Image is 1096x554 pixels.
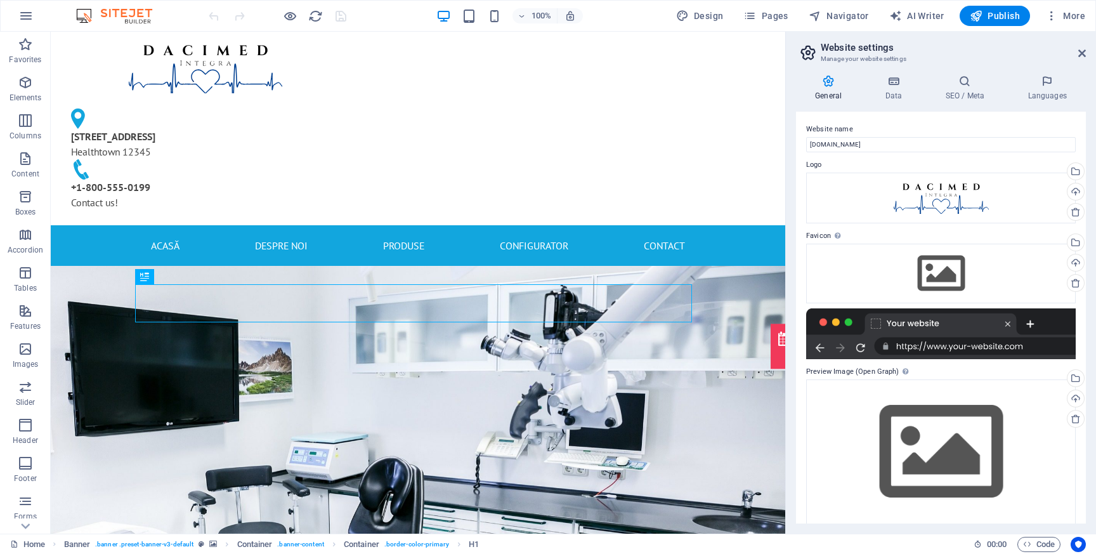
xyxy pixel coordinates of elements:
p: Content [11,169,39,179]
span: Code [1023,537,1055,552]
i: On resize automatically adjust zoom level to fit chosen device. [564,10,576,22]
p: Accordion [8,245,43,255]
span: More [1045,10,1085,22]
button: Publish [960,6,1030,26]
label: Website name [806,122,1076,137]
label: Favicon [806,228,1076,244]
span: 00 00 [987,537,1007,552]
p: Header [13,435,38,445]
button: Pages [738,6,793,26]
i: This element contains a background [209,541,217,548]
h3: Manage your website settings [821,53,1060,65]
span: Click to select. Double-click to edit [64,537,91,552]
p: Images [13,359,39,369]
p: Footer [14,473,37,484]
p: Features [10,321,41,331]
nav: breadcrumb [64,537,480,552]
p: Columns [10,131,41,141]
p: Favorites [9,55,41,65]
i: This element is a customizable preset [199,541,204,548]
button: Navigator [804,6,874,26]
span: Click to select. Double-click to edit [469,537,479,552]
span: Navigator [809,10,869,22]
p: Forms [14,511,37,522]
p: Elements [10,93,42,103]
label: Preview Image (Open Graph) [806,364,1076,379]
h4: SEO / Meta [926,75,1008,102]
input: Name... [806,137,1076,152]
span: AI Writer [889,10,944,22]
span: Publish [970,10,1020,22]
a: Appointment [727,300,800,329]
span: Design [676,10,724,22]
div: dacimedlogo-JKwY3FBHizEx0UrMS4nyCw.svg [806,173,1076,223]
button: Usercentrics [1071,537,1086,552]
div: Select files from the file manager, stock photos, or upload file(s) [806,244,1076,303]
button: reload [308,8,323,23]
i: Reload page [308,9,323,23]
p: Boxes [15,207,36,217]
button: 100% [512,8,558,23]
span: . border-color-primary [384,537,449,552]
h2: Website settings [821,42,1086,53]
h4: Data [866,75,926,102]
span: . banner-content [277,537,323,552]
a: Click to cancel selection. Double-click to open Pages [10,537,45,552]
p: Tables [14,283,37,293]
label: Logo [806,157,1076,173]
h6: Session time [974,537,1007,552]
div: Select files from the file manager, stock photos, or upload file(s) [806,379,1076,525]
h4: General [796,75,866,102]
span: Click to select. Double-click to edit [237,537,273,552]
button: More [1040,6,1090,26]
span: . banner .preset-banner-v3-default [95,537,193,552]
span: : [996,539,998,549]
h4: Languages [1008,75,1086,102]
button: Design [671,6,729,26]
span: Pages [743,10,788,22]
button: AI Writer [884,6,949,26]
button: Click here to leave preview mode and continue editing [282,8,297,23]
h6: 100% [532,8,552,23]
img: Editor Logo [73,8,168,23]
button: Code [1017,537,1060,552]
span: Click to select. Double-click to edit [344,537,379,552]
p: Slider [16,397,36,407]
